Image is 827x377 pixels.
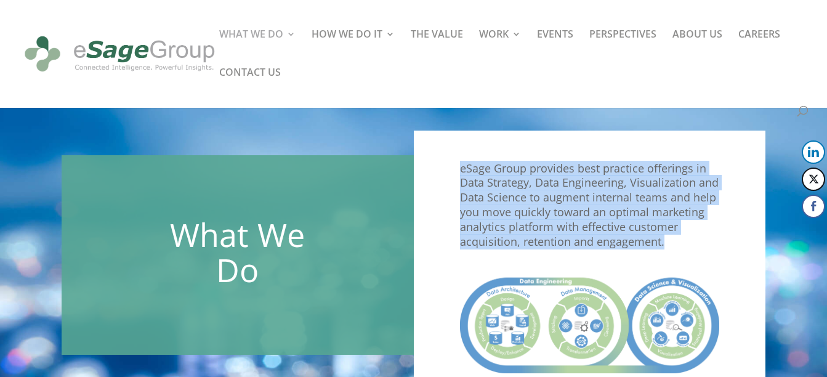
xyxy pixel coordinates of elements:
h1: What We Do [148,217,328,293]
a: ABOUT US [672,30,722,68]
a: WORK [479,30,521,68]
button: LinkedIn Share [802,140,825,164]
img: eSage Group [21,27,219,81]
a: CONTACT US [219,68,281,106]
button: Twitter Share [802,168,825,191]
a: WHAT WE DO [219,30,296,68]
button: Facebook Share [802,195,825,218]
a: PERSPECTIVES [589,30,656,68]
a: HOW WE DO IT [312,30,395,68]
a: THE VALUE [411,30,463,68]
p: eSage Group provides best practice offerings in Data Strategy, Data Engineering, Visualization an... [460,161,720,261]
a: EVENTS [537,30,573,68]
a: CAREERS [738,30,780,68]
